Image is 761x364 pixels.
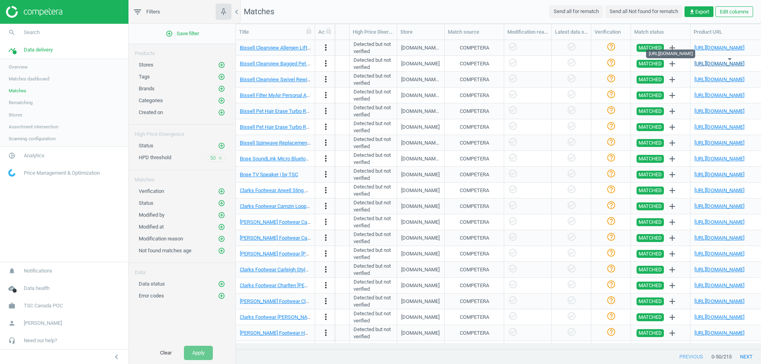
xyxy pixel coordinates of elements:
[218,247,225,254] i: add_circle_outline
[107,352,126,362] button: chevron_left
[321,43,331,53] button: more_vert
[460,92,489,99] div: COMPETERA
[460,155,489,162] div: COMPETERA
[218,235,226,243] button: add_circle_outline
[606,169,616,178] i: help_outline
[694,76,744,82] a: [URL][DOMAIN_NAME]
[634,29,687,36] div: Match status
[694,203,744,209] a: [URL][DOMAIN_NAME]
[354,215,393,229] div: Detected but not verified
[133,7,142,17] i: filter_list
[218,280,225,288] i: add_circle_outline
[354,168,393,181] div: Detected but not verified
[321,138,331,147] i: more_vert
[694,92,744,98] a: [URL][DOMAIN_NAME]
[218,292,226,300] button: add_circle_outline
[218,212,225,219] i: add_circle_outline
[354,57,393,71] div: Detected but not verified
[129,170,235,183] div: Matches
[667,297,677,306] i: add
[694,251,744,257] a: [URL][DOMAIN_NAME]
[321,106,331,116] i: more_vert
[218,85,225,92] i: add_circle_outline
[139,143,153,149] span: Status
[606,153,616,162] i: help_outline
[508,105,518,115] i: check_circle_outline
[689,8,709,15] span: Export
[567,169,576,178] i: check_circle_outline
[694,45,744,51] a: [URL][DOMAIN_NAME]
[665,89,679,102] button: add
[240,45,344,51] a: Bissell Cleanview Allergen Lift-Off Pet | by TSC
[218,188,225,195] i: add_circle_outline
[139,188,164,194] span: Verification
[606,74,616,83] i: help_outline
[4,263,19,278] i: notifications
[401,171,440,178] div: [DOMAIN_NAME]
[321,280,331,291] button: more_vert
[218,61,226,69] button: add_circle_outline
[239,29,312,36] div: Title
[401,108,440,115] div: [DOMAIN_NAME][URL]
[218,199,226,207] button: add_circle_outline
[24,46,53,53] span: Data delivery
[218,223,225,231] i: add_circle_outline
[240,314,360,320] a: Clarks Footwear [PERSON_NAME] Ankle Boot | by TSC
[232,7,241,17] i: chevron_left
[567,232,576,242] i: check_circle_outline
[24,170,100,177] span: Price Management & Optimization
[694,108,744,114] a: [URL][DOMAIN_NAME]
[606,90,616,99] i: help_outline
[353,29,394,36] div: High Price Divergence
[694,156,744,162] a: [URL][DOMAIN_NAME]
[606,185,616,194] i: help_outline
[401,187,440,194] div: [DOMAIN_NAME]
[24,152,44,159] span: Analytics
[321,296,331,307] button: more_vert
[665,184,679,197] button: add
[354,183,393,197] div: Detected but not verified
[321,74,331,85] button: more_vert
[354,72,393,86] div: Detected but not verified
[549,5,603,18] button: Send all for rematch
[4,316,19,331] i: person
[218,223,226,231] button: add_circle_outline
[460,60,489,67] div: COMPETERA
[321,217,331,227] i: more_vert
[694,282,744,288] a: [URL][DOMAIN_NAME]
[667,233,677,243] i: add
[689,9,695,15] i: get_app
[665,279,679,292] button: add
[240,140,352,146] a: Bissell Spinwave Replacement Mop Pads | by TSC
[567,121,576,131] i: check_circle_outline
[321,217,331,227] button: more_vert
[24,337,57,344] span: Need our help?
[321,328,331,337] i: more_vert
[665,73,679,86] button: add
[24,320,62,327] span: [PERSON_NAME]
[639,44,662,52] span: MATCHED
[401,203,440,210] div: [DOMAIN_NAME]
[9,64,28,70] span: Overview
[665,215,679,229] button: add
[129,26,235,42] button: add_circle_outlineSave filter
[129,44,235,57] div: Products
[240,76,332,82] a: Bissell Cleanview Swivel Rewind | by TSC
[240,282,366,288] a: Clarks Footwear Charlten [PERSON_NAME] Boot | by TSC
[321,185,331,196] button: more_vert
[665,342,679,356] button: add
[567,216,576,226] i: check_circle_outline
[606,121,616,131] i: help_outline
[240,235,363,241] a: [PERSON_NAME] Footwear Carleigh Jazz Shoe | by TSC
[401,76,440,83] div: [DOMAIN_NAME][URL]
[24,29,40,36] span: Search
[240,203,351,209] a: Clarks Footwear Camzin Loop Ankle Boot | by TSC
[508,42,518,51] i: check_circle_outline
[9,124,58,130] span: Assortment intersection
[354,120,393,134] div: Detected but not verified
[129,125,235,138] div: High Price Divergence
[240,156,352,162] a: Bose SoundLink Micro Bluetooth Speaker | by TSC
[354,199,393,213] div: Detected but not verified
[508,121,518,131] i: check_circle_outline
[354,152,393,166] div: Detected but not verified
